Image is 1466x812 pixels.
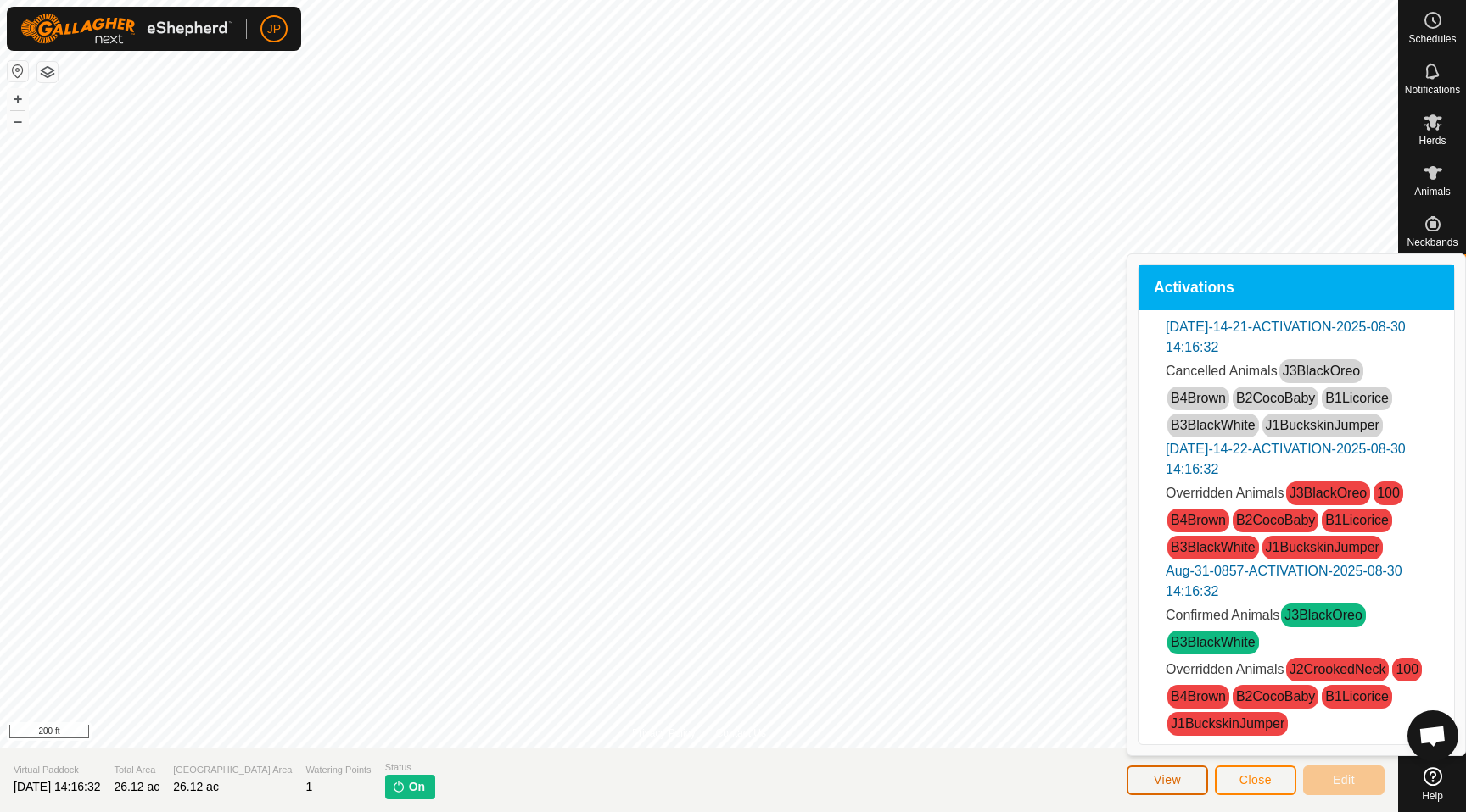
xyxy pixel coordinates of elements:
[1399,760,1466,808] a: Help
[305,780,312,793] span: 1
[1407,237,1458,247] span: Neckbands
[1166,662,1284,676] span: Overridden Animals
[1166,442,1406,476] a: [DATE]-14-22-ACTIVATION-2025-08-30 14:16:32
[1239,773,1272,787] span: Close
[14,763,100,777] span: Virtual Paddock
[1171,716,1284,731] a: J1BuckskinJumper
[716,726,766,741] a: Contact Us
[1418,136,1446,146] span: Herds
[1154,773,1181,787] span: View
[1325,689,1389,704] a: B1Licorice
[1303,765,1385,795] button: Edit
[1215,765,1296,795] button: Close
[1325,513,1389,527] a: B1Licorice
[1422,791,1443,801] span: Help
[1377,486,1400,500] a: 100
[173,780,219,793] span: 26.12 ac
[1127,765,1208,795] button: View
[1290,662,1386,676] a: J2CrookedNeck
[1171,513,1226,527] a: B4Brown
[20,14,232,44] img: Gallagher Logo
[1166,320,1406,354] a: [DATE]-14-21-ACTIVATION-2025-08-30 14:16:32
[409,778,425,796] span: On
[1408,34,1456,44] span: Schedules
[1166,486,1284,500] span: Overridden Animals
[14,780,100,793] span: [DATE] 14:16:32
[1171,418,1256,432] a: B3BlackWhite
[1171,635,1256,649] a: B3BlackWhite
[114,780,159,793] span: 26.12 ac
[114,763,159,777] span: Total Area
[173,763,292,777] span: [GEOGRAPHIC_DATA] Area
[1405,85,1460,95] span: Notifications
[1236,689,1315,704] a: B2CocoBaby
[1283,364,1361,378] a: J3BlackOreo
[385,760,435,775] span: Status
[1333,773,1355,787] span: Edit
[1166,564,1402,598] a: Aug-31-0857-ACTIVATION-2025-08-30 14:16:32
[1396,662,1418,676] a: 100
[1414,186,1451,197] span: Animals
[1325,391,1389,405] a: B1Licorice
[1166,364,1278,378] span: Cancelled Animals
[305,763,371,777] span: Watering Points
[8,111,28,131] button: –
[37,62,58,82] button: Map Layers
[1166,608,1279,622] span: Confirmed Animals
[1171,391,1226,405] a: B4Brown
[1171,689,1226,704] a: B4Brown
[632,726,696,741] a: Privacy Policy
[1407,710,1458,761] a: Open chat
[392,780,406,793] img: turn-on
[1290,486,1368,500] a: J3BlackOreo
[8,89,28,109] button: +
[1236,391,1315,405] a: B2CocoBaby
[1266,418,1379,432] a: J1BuckskinJumper
[1154,281,1234,296] span: Activations
[1266,540,1379,554] a: J1BuckskinJumper
[1284,608,1362,622] a: J3BlackOreo
[267,20,281,38] span: JP
[8,61,28,81] button: Reset Map
[1236,513,1315,527] a: B2CocoBaby
[1171,540,1256,554] a: B3BlackWhite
